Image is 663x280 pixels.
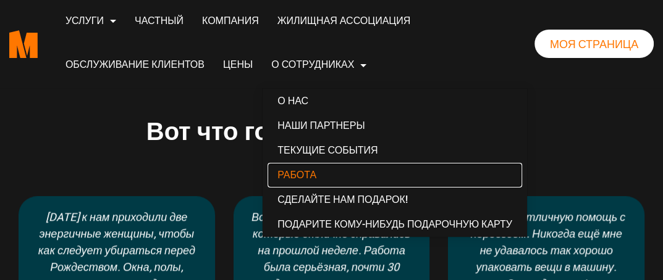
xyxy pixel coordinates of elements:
font: Подарите кому-нибудь подарочную карту [277,218,512,230]
a: Цены [214,44,262,88]
a: Работа [268,163,522,187]
font: Обслуживание клиентов [65,59,205,70]
font: Вот что говорят [146,117,341,146]
font: Компания [202,15,259,27]
font: О сотрудниках [271,59,354,70]
a: Наши партнеры [268,113,522,138]
font: Сделайте нам подарок! [277,194,408,205]
font: О нас [277,95,308,107]
font: Услуги [65,15,104,27]
font: Частный [135,15,184,27]
a: Сделайте нам подарок! [268,187,522,212]
font: Текущие события [277,144,378,156]
font: Работа [277,169,316,181]
font: Моя страница [550,38,638,51]
font: Цены [223,59,253,70]
a: Текущие события [268,138,522,163]
font: Жилищная ассоциация [277,15,410,27]
a: Обслуживание клиентов [56,44,214,88]
a: Моя страница [534,30,654,58]
a: Стартовая страница сотрудников [9,21,38,67]
font: Наши партнеры [277,120,365,131]
a: О нас [268,89,522,113]
a: Подарите кому-нибудь подарочную карту [268,212,522,237]
a: О сотрудниках [262,44,376,88]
